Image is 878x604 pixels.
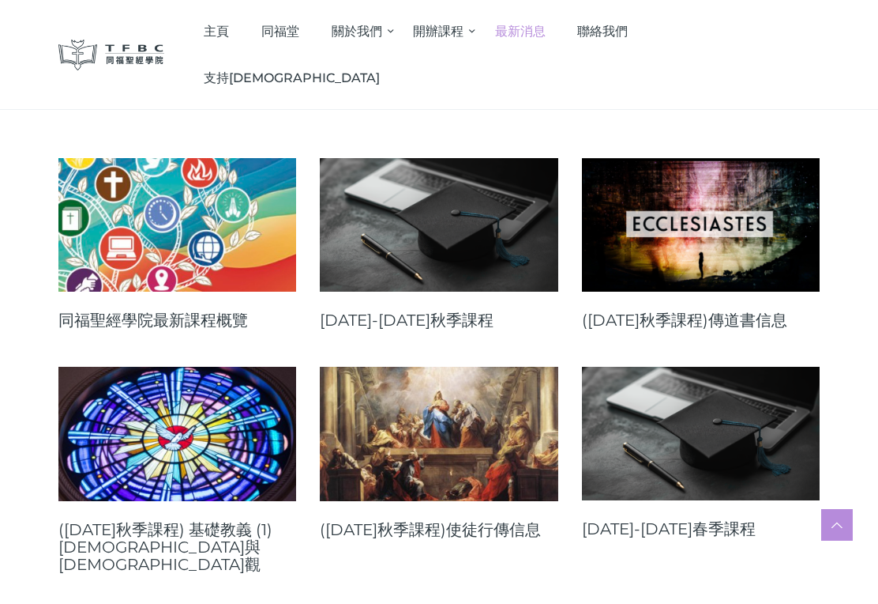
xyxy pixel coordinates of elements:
a: ([DATE]秋季課程)使徒行傳信息 [320,521,557,538]
a: 關於我們 [315,8,397,55]
span: 主頁 [204,24,229,39]
span: 關於我們 [332,24,382,39]
a: 主頁 [188,8,246,55]
a: [DATE]-[DATE]秋季課程 [320,311,557,329]
span: 開辦課程 [413,24,463,39]
span: 最新消息 [495,24,546,39]
a: 同福堂 [246,8,316,55]
img: 同福聖經學院 TFBC [58,40,164,70]
span: 同福堂 [261,24,299,39]
a: 開辦課程 [397,8,479,55]
a: 最新消息 [478,8,561,55]
a: Scroll to top [821,509,853,541]
a: ([DATE]秋季課程)傳道書信息 [582,311,820,329]
a: [DATE]-[DATE]春季課程 [582,520,820,538]
span: 支持[DEMOGRAPHIC_DATA] [204,70,380,85]
span: 聯絡我們 [577,24,628,39]
a: ([DATE]秋季課程) 基礎教義 (1) [DEMOGRAPHIC_DATA]與[DEMOGRAPHIC_DATA]觀 [58,521,296,573]
a: 支持[DEMOGRAPHIC_DATA] [188,55,396,101]
a: 聯絡我們 [561,8,644,55]
a: 同福聖經學院最新課程概覽 [58,311,296,329]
